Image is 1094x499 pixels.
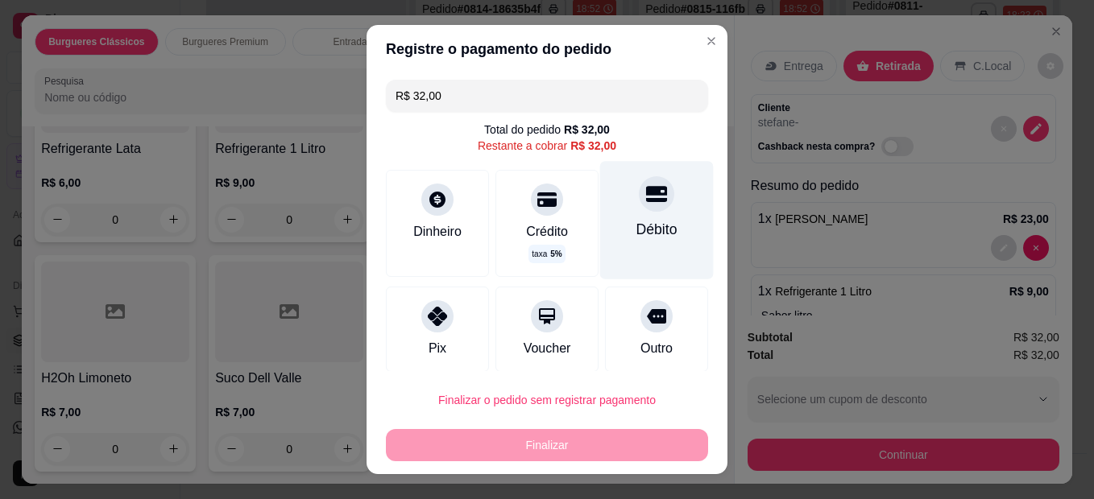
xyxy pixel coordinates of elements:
div: Restante a cobrar [478,138,616,154]
p: taxa [532,248,562,260]
header: Registre o pagamento do pedido [367,25,727,73]
div: R$ 32,00 [564,122,610,138]
div: Dinheiro [413,222,462,241]
div: Débito [636,219,678,240]
div: Crédito [526,222,568,241]
div: Total do pedido [484,122,610,138]
div: Pix [429,339,446,358]
div: Outro [640,339,673,358]
div: Voucher [524,339,571,358]
input: Ex.: hambúrguer de cordeiro [396,80,698,112]
div: R$ 32,00 [570,138,616,154]
button: Close [698,28,724,54]
span: 5 % [550,248,562,260]
button: Finalizar o pedido sem registrar pagamento [386,384,708,416]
